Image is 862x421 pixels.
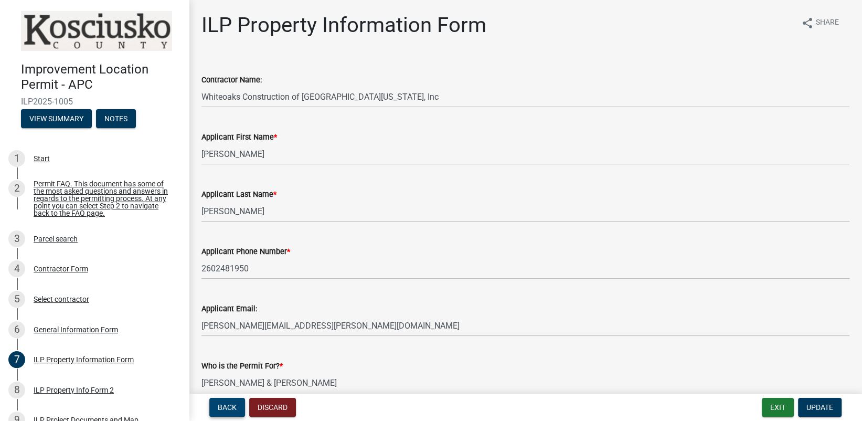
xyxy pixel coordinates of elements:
[21,11,172,51] img: Kosciusko County, Indiana
[8,260,25,277] div: 4
[34,265,88,272] div: Contractor Form
[21,115,92,123] wm-modal-confirm: Summary
[8,230,25,247] div: 3
[8,351,25,368] div: 7
[21,62,180,92] h4: Improvement Location Permit - APC
[96,109,136,128] button: Notes
[218,403,237,412] span: Back
[96,115,136,123] wm-modal-confirm: Notes
[34,386,114,394] div: ILP Property Info Form 2
[201,363,283,370] label: Who is the Permit For?
[8,291,25,308] div: 5
[793,13,847,33] button: shareShare
[816,17,839,29] span: Share
[806,403,833,412] span: Update
[201,306,257,313] label: Applicant Email:
[201,77,262,84] label: Contractor Name:
[34,180,172,217] div: Permit FAQ. This document has some of the most asked questions and answers in regards to the perm...
[34,326,118,333] div: General Information Form
[801,17,814,29] i: share
[8,321,25,338] div: 6
[201,191,276,198] label: Applicant Last Name
[8,150,25,167] div: 1
[21,109,92,128] button: View Summary
[8,382,25,398] div: 8
[201,13,486,38] h1: ILP Property Information Form
[209,398,245,417] button: Back
[34,296,89,303] div: Select contractor
[249,398,296,417] button: Discard
[21,97,168,107] span: ILP2025-1005
[201,134,277,141] label: Applicant First Name
[34,155,50,162] div: Start
[201,248,290,256] label: Applicant Phone Number
[798,398,842,417] button: Update
[8,180,25,197] div: 2
[34,356,134,363] div: ILP Property Information Form
[762,398,794,417] button: Exit
[34,235,78,243] div: Parcel search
